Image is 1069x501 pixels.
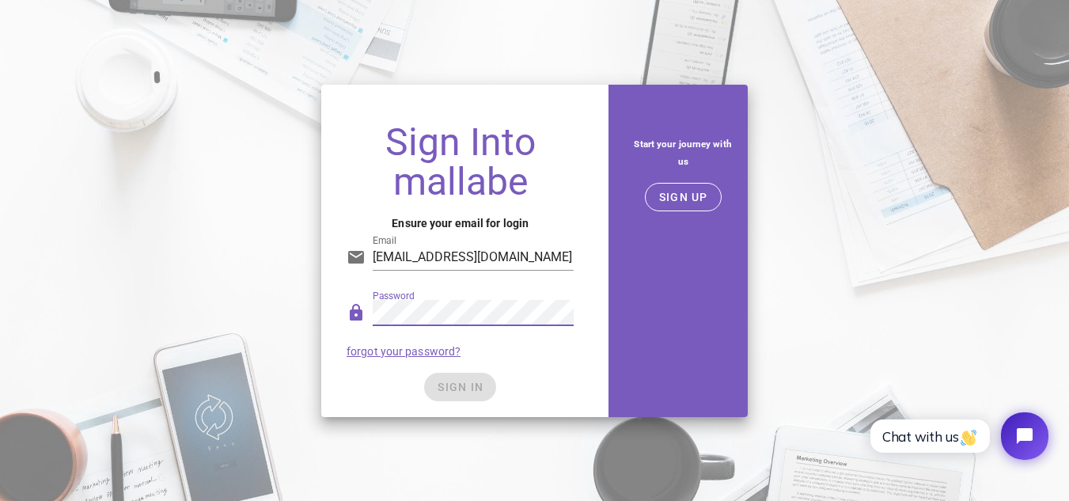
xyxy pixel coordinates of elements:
[347,345,461,358] a: forgot your password?
[347,214,574,232] h4: Ensure your email for login
[631,135,735,170] h5: Start your journey with us
[373,235,396,247] label: Email
[853,399,1062,473] iframe: Tidio Chat
[373,290,415,302] label: Password
[645,183,722,211] button: SIGN UP
[347,123,574,202] h1: Sign Into mallabe
[658,191,708,203] span: SIGN UP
